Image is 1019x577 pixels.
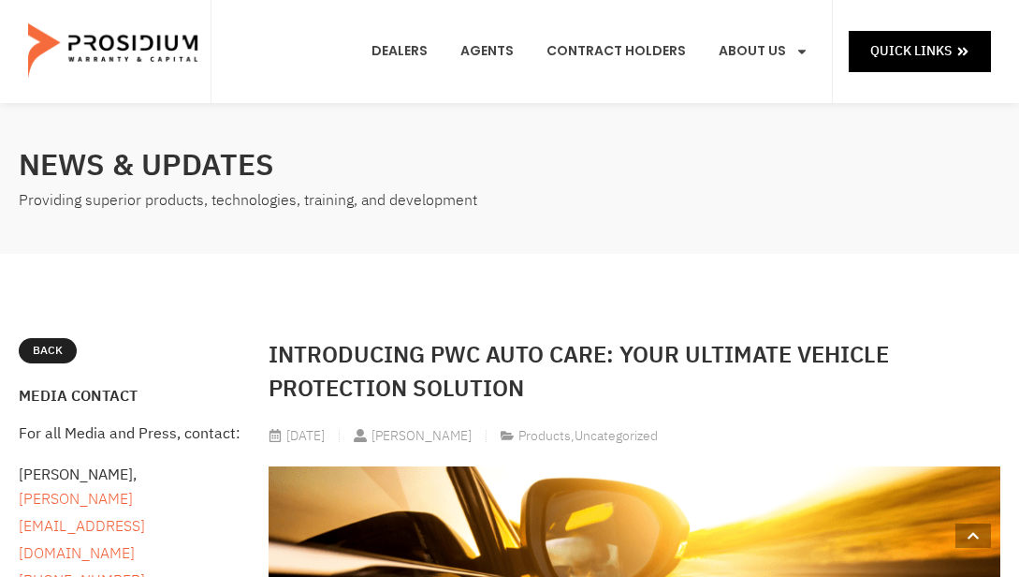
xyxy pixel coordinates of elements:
nav: Menu [357,17,822,86]
a: [PERSON_NAME] [354,424,472,448]
a: About Us [705,17,822,86]
a: [PERSON_NAME][EMAIL_ADDRESS][DOMAIN_NAME] [19,488,145,565]
span: , [518,426,658,446]
span: Uncategorized [575,426,658,446]
h4: Media Contact [19,389,250,404]
span: Back [33,341,63,362]
span: Products [518,426,571,446]
a: Back [19,338,77,364]
a: Agents [446,17,528,86]
a: [DATE] [269,424,325,448]
span: Quick Links [870,39,952,63]
a: Contract Holders [532,17,700,86]
div: For all Media and Press, contact: [19,422,250,445]
div: Providing superior products, technologies, training, and development [19,187,501,215]
a: Dealers [357,17,442,86]
a: Quick Links [849,31,991,71]
h2: Introducing PWC Auto Care: Your Ultimate Vehicle Protection Solution [269,338,1000,406]
h2: News & Updates [19,142,501,187]
time: [DATE] [286,426,325,446]
span: [PERSON_NAME] [367,424,472,448]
